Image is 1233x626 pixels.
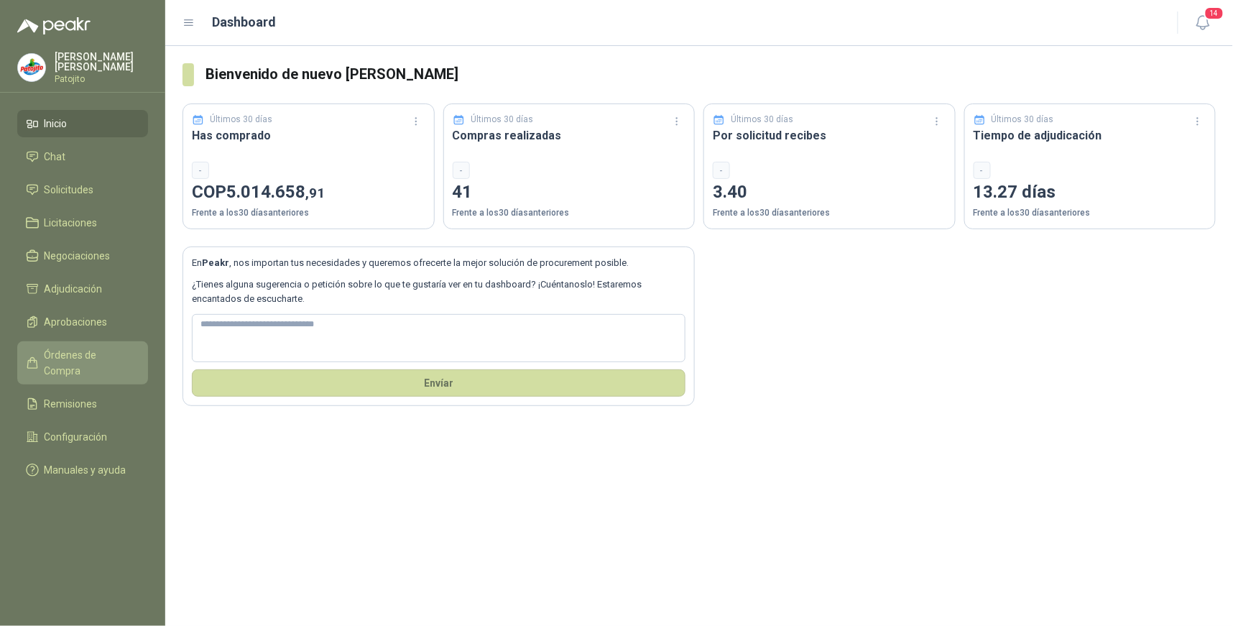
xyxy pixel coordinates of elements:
a: Aprobaciones [17,308,148,336]
p: [PERSON_NAME] [PERSON_NAME] [55,52,148,72]
a: Adjudicación [17,275,148,303]
p: Últimos 30 días [211,113,273,126]
div: - [192,162,209,179]
p: Frente a los 30 días anteriores [192,206,425,220]
a: Órdenes de Compra [17,341,148,385]
span: ,91 [305,185,325,201]
span: Negociaciones [45,248,111,264]
h3: Has comprado [192,126,425,144]
p: Últimos 30 días [992,113,1054,126]
button: 14 [1190,10,1216,36]
a: Remisiones [17,390,148,418]
a: Chat [17,143,148,170]
div: - [974,162,991,179]
div: - [453,162,470,179]
p: Frente a los 30 días anteriores [713,206,946,220]
span: Solicitudes [45,182,94,198]
p: COP [192,179,425,206]
span: 5.014.658 [226,182,325,202]
span: Adjudicación [45,281,103,297]
h3: Por solicitud recibes [713,126,946,144]
p: Patojito [55,75,148,83]
span: Configuración [45,429,108,445]
span: Órdenes de Compra [45,347,134,379]
span: Licitaciones [45,215,98,231]
div: - [713,162,730,179]
img: Company Logo [18,54,45,81]
p: En , nos importan tus necesidades y queremos ofrecerte la mejor solución de procurement posible. [192,256,685,270]
a: Solicitudes [17,176,148,203]
p: Últimos 30 días [731,113,794,126]
p: 3.40 [713,179,946,206]
span: Manuales y ayuda [45,462,126,478]
span: Remisiones [45,396,98,412]
img: Logo peakr [17,17,91,34]
p: 41 [453,179,686,206]
p: 13.27 días [974,179,1207,206]
h1: Dashboard [213,12,277,32]
a: Inicio [17,110,148,137]
span: 14 [1204,6,1224,20]
b: Peakr [202,257,229,268]
a: Negociaciones [17,242,148,270]
p: Últimos 30 días [471,113,533,126]
h3: Bienvenido de nuevo [PERSON_NAME] [205,63,1216,86]
span: Chat [45,149,66,165]
span: Inicio [45,116,68,132]
p: ¿Tienes alguna sugerencia o petición sobre lo que te gustaría ver en tu dashboard? ¡Cuéntanoslo! ... [192,277,685,307]
span: Aprobaciones [45,314,108,330]
p: Frente a los 30 días anteriores [974,206,1207,220]
a: Configuración [17,423,148,451]
a: Licitaciones [17,209,148,236]
p: Frente a los 30 días anteriores [453,206,686,220]
h3: Tiempo de adjudicación [974,126,1207,144]
h3: Compras realizadas [453,126,686,144]
a: Manuales y ayuda [17,456,148,484]
button: Envíar [192,369,685,397]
